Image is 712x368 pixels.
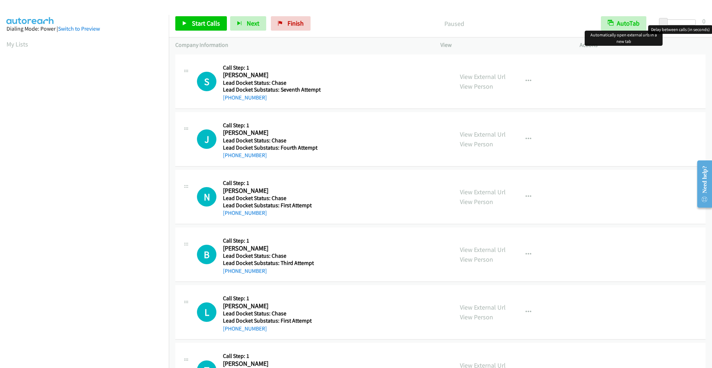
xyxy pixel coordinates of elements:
h5: Lead Docket Status: Chase [223,79,321,87]
h1: J [197,129,216,149]
a: [PHONE_NUMBER] [223,209,267,216]
h1: B [197,245,216,264]
a: Finish [271,16,311,31]
button: Next [230,16,266,31]
h1: L [197,302,216,322]
h1: N [197,187,216,207]
a: Switch to Preview [58,25,100,32]
h5: Call Step: 1 [223,237,319,244]
h5: Lead Docket Substatus: First Attempt [223,202,319,209]
h2: [PERSON_NAME] [223,302,319,310]
h5: Call Step: 1 [223,295,319,302]
h2: [PERSON_NAME] [223,129,319,137]
h5: Lead Docket Status: Chase [223,137,319,144]
a: View Person [460,255,493,263]
h5: Lead Docket Substatus: Seventh Attempt [223,86,321,93]
p: Actions [580,41,706,49]
a: [PHONE_NUMBER] [223,267,267,274]
a: View External Url [460,130,506,138]
a: View Person [460,313,493,321]
h5: Call Step: 1 [223,122,319,129]
a: [PHONE_NUMBER] [223,325,267,332]
h5: Lead Docket Status: Chase [223,310,319,317]
div: Dialing Mode: Power | [6,25,162,33]
a: View External Url [460,72,506,81]
a: View Person [460,198,493,206]
a: Start Calls [175,16,227,31]
p: Paused [320,19,588,28]
a: View External Url [460,245,506,254]
span: Finish [287,19,304,27]
h2: [PERSON_NAME] [223,71,319,79]
h2: [PERSON_NAME] [223,360,319,368]
span: Start Calls [192,19,220,27]
a: View Person [460,140,493,148]
p: Company Information [175,41,427,49]
span: Next [247,19,259,27]
div: Automatically open external urls in a new tab [585,31,663,46]
div: The call is yet to be attempted [197,302,216,322]
h2: [PERSON_NAME] [223,244,319,253]
p: View [440,41,567,49]
a: [PHONE_NUMBER] [223,94,267,101]
h5: Lead Docket Status: Chase [223,195,319,202]
div: 0 [702,16,706,26]
a: My Lists [6,40,28,48]
h5: Call Step: 1 [223,64,321,71]
h2: [PERSON_NAME] [223,187,319,195]
h5: Call Step: 1 [223,179,319,187]
h1: S [197,72,216,91]
a: [PHONE_NUMBER] [223,152,267,159]
button: AutoTab [601,16,646,31]
h5: Lead Docket Substatus: Third Attempt [223,260,319,267]
h5: Call Step: 1 [223,353,319,360]
div: The call is yet to be attempted [197,187,216,207]
a: View External Url [460,188,506,196]
h5: Lead Docket Substatus: First Attempt [223,317,319,324]
h5: Lead Docket Substatus: Fourth Attempt [223,144,319,151]
a: View Person [460,82,493,90]
h5: Lead Docket Status: Chase [223,252,319,260]
a: View External Url [460,303,506,311]
div: The call is yet to be attempted [197,245,216,264]
iframe: Resource Center [691,155,712,213]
